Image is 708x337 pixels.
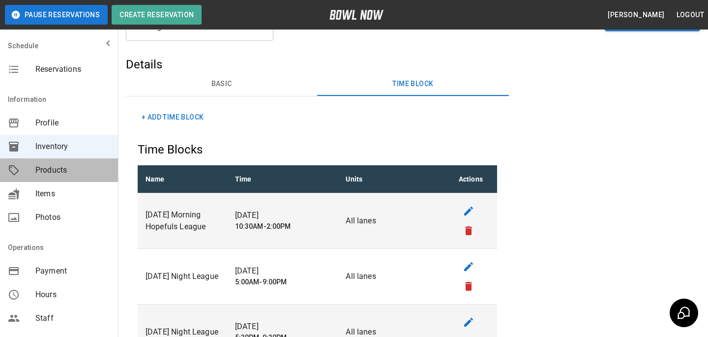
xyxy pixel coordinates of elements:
button: Basic [126,72,317,96]
th: Time [227,165,338,193]
p: [DATE] [235,265,330,277]
span: Profile [35,117,110,129]
button: remove [459,276,478,296]
h5: Time Blocks [138,142,497,157]
span: Inventory [35,141,110,153]
span: Photos [35,212,110,223]
p: [DATE] Night League [146,271,219,282]
button: + Add Time Block [138,108,207,126]
button: edit [459,201,478,221]
button: edit [459,312,478,332]
span: Products [35,164,110,176]
p: [DATE] Morning Hopefuls League [146,209,219,233]
th: Actions [451,165,497,193]
h5: Details [126,57,509,72]
th: Units [338,165,450,193]
button: remove [459,221,478,241]
button: Logout [673,6,708,24]
span: Reservations [35,63,110,75]
p: All lanes [346,215,442,227]
div: basic tabs example [126,72,509,96]
span: Hours [35,289,110,301]
button: edit [459,257,478,276]
span: Staff [35,312,110,324]
span: Payment [35,265,110,277]
h6: 10:30AM-2:00PM [235,221,330,232]
p: [DATE] [235,321,330,333]
button: Time Block [317,72,508,96]
th: Name [138,165,227,193]
p: [DATE] [235,210,330,221]
button: [PERSON_NAME] [604,6,668,24]
p: All lanes [346,271,442,282]
span: Items [35,188,110,200]
button: Create Reservation [112,5,202,25]
button: Pause Reservations [5,5,108,25]
img: logo [329,10,383,20]
h6: 5:00AM-9:00PM [235,277,330,288]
